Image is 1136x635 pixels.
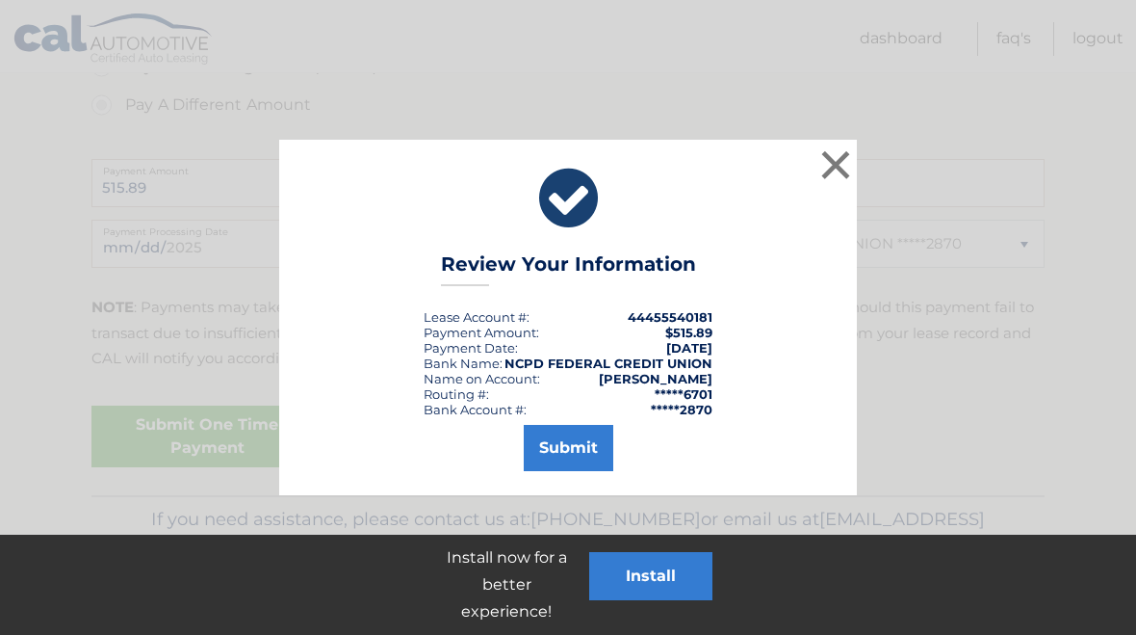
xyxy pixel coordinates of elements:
[628,309,712,325] strong: 44455540181
[424,356,503,371] div: Bank Name:
[424,340,515,356] span: Payment Date
[424,544,589,625] p: Install now for a better experience!
[665,325,712,340] span: $515.89
[424,309,529,325] div: Lease Account #:
[424,325,539,340] div: Payment Amount:
[666,340,712,356] span: [DATE]
[504,356,712,371] strong: NCPD FEDERAL CREDIT UNION
[424,371,540,386] div: Name on Account:
[589,552,712,600] button: Install
[424,402,527,417] div: Bank Account #:
[524,425,613,471] button: Submit
[816,146,855,184] button: ×
[599,371,712,386] strong: [PERSON_NAME]
[424,340,518,356] div: :
[424,386,489,402] div: Routing #:
[441,252,696,286] h3: Review Your Information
